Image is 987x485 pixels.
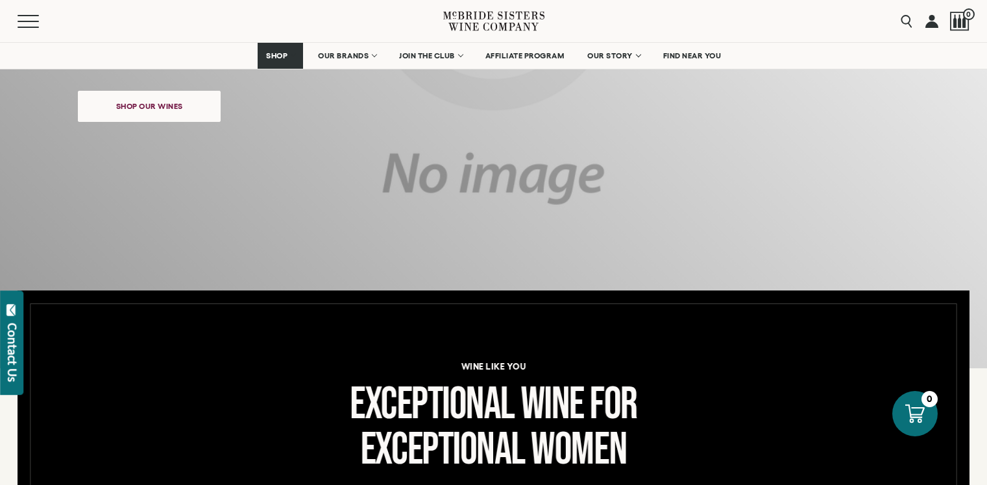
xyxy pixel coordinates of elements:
span: Shop our wines [93,93,206,119]
a: OUR STORY [579,43,648,69]
span: JOIN THE CLUB [399,51,455,60]
span: OUR STORY [587,51,633,60]
h6: wine like you [27,362,960,371]
span: 0 [963,8,975,20]
span: FIND NEAR YOU [663,51,722,60]
a: SHOP [258,43,303,69]
button: Mobile Menu Trigger [18,15,64,28]
span: OUR BRANDS [318,51,369,60]
span: for [590,377,637,432]
span: Exceptional [360,423,525,477]
div: 0 [921,391,938,407]
span: Women [531,423,626,477]
span: Exceptional [350,377,515,432]
a: Shop our wines [78,91,221,122]
a: JOIN THE CLUB [391,43,470,69]
span: AFFILIATE PROGRAM [485,51,565,60]
a: AFFILIATE PROGRAM [477,43,573,69]
span: Wine [520,377,584,432]
a: FIND NEAR YOU [655,43,730,69]
div: Contact Us [6,323,19,382]
span: SHOP [266,51,288,60]
a: OUR BRANDS [310,43,384,69]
